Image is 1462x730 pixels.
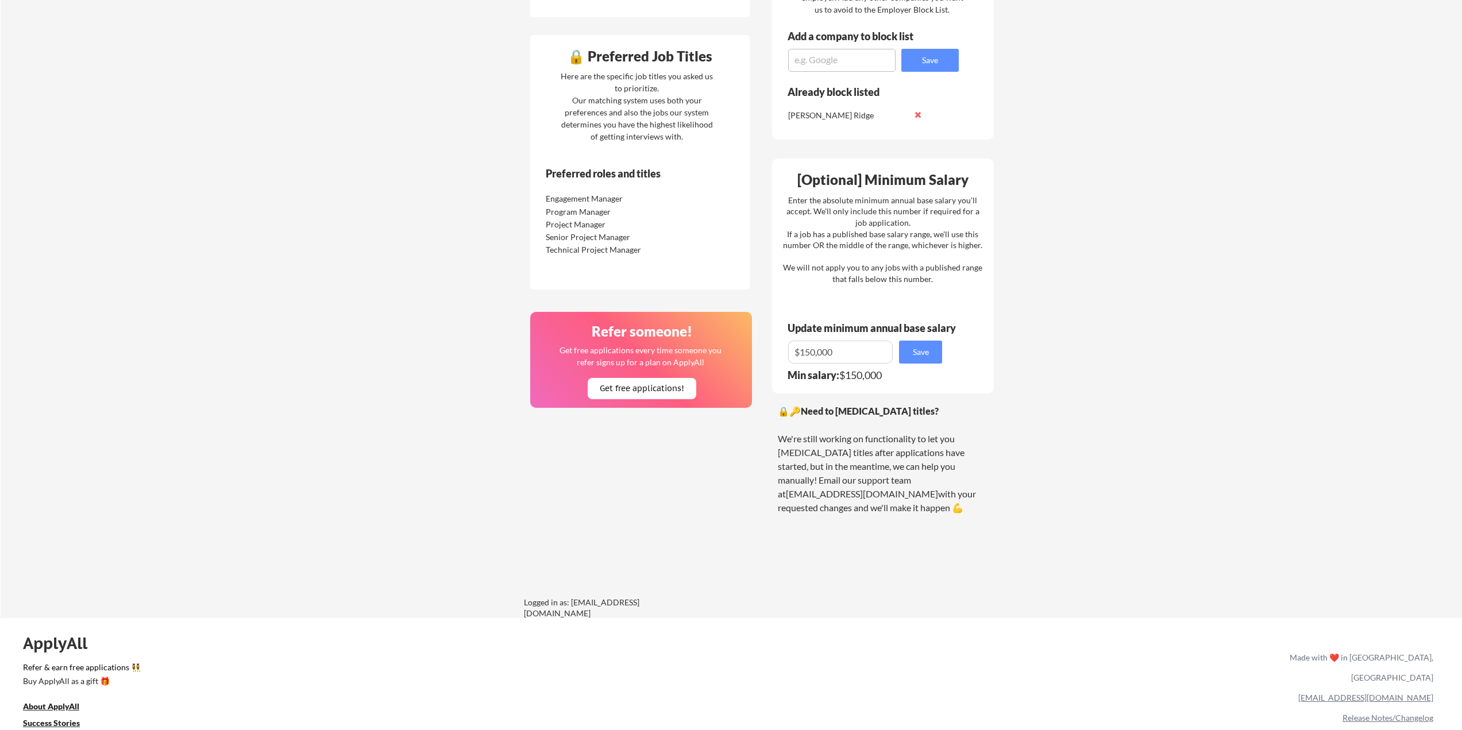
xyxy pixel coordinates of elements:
[776,173,990,187] div: [Optional] Minimum Salary
[901,49,959,72] button: Save
[546,219,667,230] div: Project Manager
[533,49,747,63] div: 🔒 Preferred Job Titles
[546,193,667,204] div: Engagement Manager
[786,488,938,499] a: [EMAIL_ADDRESS][DOMAIN_NAME]
[788,341,893,364] input: E.g. $100,000
[801,405,939,416] strong: Need to [MEDICAL_DATA] titles?
[546,231,667,243] div: Senior Project Manager
[788,369,839,381] strong: Min salary:
[1343,713,1433,723] a: Release Notes/Changelog
[588,378,696,399] button: Get free applications!
[778,404,988,515] div: 🔒🔑 We're still working on functionality to let you [MEDICAL_DATA] titles after applications have ...
[23,701,79,711] u: About ApplyAll
[546,206,667,218] div: Program Manager
[788,323,960,333] div: Update minimum annual base salary
[23,675,138,690] a: Buy ApplyAll as a gift 🎁
[23,634,101,653] div: ApplyAll
[788,370,950,380] div: $150,000
[783,195,982,285] div: Enter the absolute minimum annual base salary you'll accept. We'll only include this number if re...
[23,701,95,715] a: About ApplyAll
[1285,647,1433,687] div: Made with ❤️ in [GEOGRAPHIC_DATA], [GEOGRAPHIC_DATA]
[23,663,1050,675] a: Refer & earn free applications 👯‍♀️
[1298,693,1433,702] a: [EMAIL_ADDRESS][DOMAIN_NAME]
[788,87,943,97] div: Already block listed
[546,168,702,179] div: Preferred roles and titles
[558,70,716,142] div: Here are the specific job titles you asked us to prioritize. Our matching system uses both your p...
[788,31,931,41] div: Add a company to block list
[23,718,80,728] u: Success Stories
[788,110,909,121] div: [PERSON_NAME] Ridge
[546,244,667,256] div: Technical Project Manager
[23,677,138,685] div: Buy ApplyAll as a gift 🎁
[558,344,722,368] div: Get free applications every time someone you refer signs up for a plan on ApplyAll
[524,597,696,619] div: Logged in as: [EMAIL_ADDRESS][DOMAIN_NAME]
[899,341,942,364] button: Save
[535,325,749,338] div: Refer someone!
